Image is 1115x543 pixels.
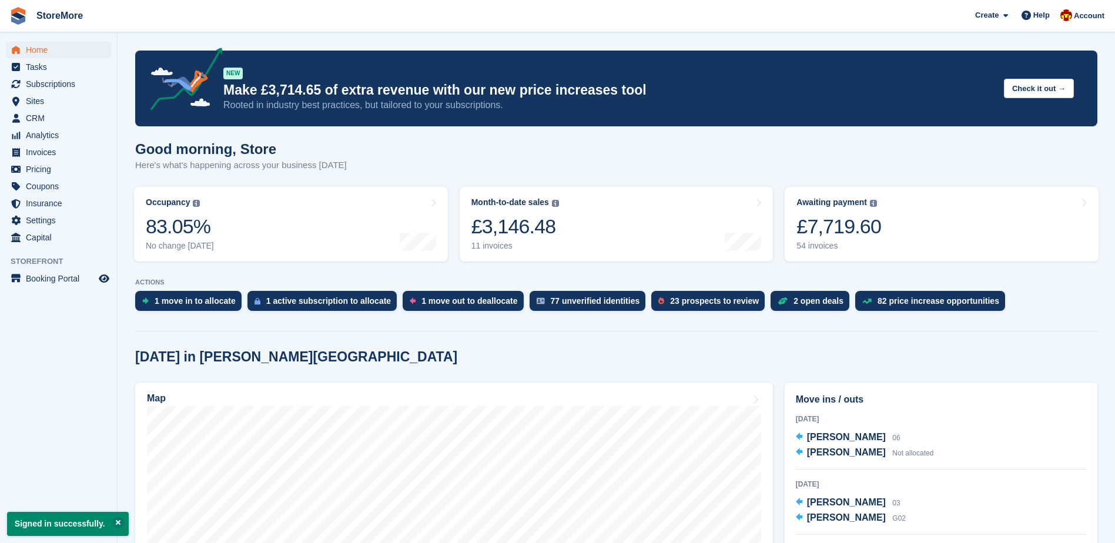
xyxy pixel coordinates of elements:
[796,445,934,461] a: [PERSON_NAME] Not allocated
[146,241,214,251] div: No change [DATE]
[247,291,403,317] a: 1 active subscription to allocate
[7,512,129,536] p: Signed in successfully.
[855,291,1011,317] a: 82 price increase opportunities
[142,297,149,304] img: move_ins_to_allocate_icon-fdf77a2bb77ea45bf5b3d319d69a93e2d87916cf1d5bf7949dd705db3b84f3ca.svg
[6,229,111,246] a: menu
[9,7,27,25] img: stora-icon-8386f47178a22dfd0bd8f6a31ec36ba5ce8667c1dd55bd0f319d3a0aa187defe.svg
[135,279,1097,286] p: ACTIONS
[223,82,995,99] p: Make £3,714.65 of extra revenue with our new price increases tool
[26,229,96,246] span: Capital
[1074,10,1104,22] span: Account
[26,212,96,229] span: Settings
[651,291,771,317] a: 23 prospects to review
[155,296,236,306] div: 1 move in to allocate
[26,59,96,75] span: Tasks
[658,297,664,304] img: prospect-51fa495bee0391a8d652442698ab0144808aea92771e9ea1ae160a38d050c398.svg
[26,195,96,212] span: Insurance
[551,296,640,306] div: 77 unverified identities
[32,6,88,25] a: StoreMore
[135,349,457,365] h2: [DATE] in [PERSON_NAME][GEOGRAPHIC_DATA]
[266,296,391,306] div: 1 active subscription to allocate
[26,93,96,109] span: Sites
[1033,9,1050,21] span: Help
[552,200,559,207] img: icon-info-grey-7440780725fd019a000dd9b08b2336e03edf1995a4989e88bcd33f0948082b44.svg
[796,479,1086,490] div: [DATE]
[530,291,652,317] a: 77 unverified identities
[878,296,999,306] div: 82 price increase opportunities
[471,197,549,207] div: Month-to-date sales
[537,297,545,304] img: verify_identity-adf6edd0f0f0b5bbfe63781bf79b02c33cf7c696d77639b501bdc392416b5a36.svg
[6,76,111,92] a: menu
[421,296,517,306] div: 1 move out to deallocate
[807,497,886,507] span: [PERSON_NAME]
[778,297,788,305] img: deal-1b604bf984904fb50ccaf53a9ad4b4a5d6e5aea283cecdc64d6e3604feb123c2.svg
[471,214,559,239] div: £3,146.48
[807,512,886,522] span: [PERSON_NAME]
[796,241,881,251] div: 54 invoices
[134,187,448,262] a: Occupancy 83.05% No change [DATE]
[26,42,96,58] span: Home
[6,127,111,143] a: menu
[796,214,881,239] div: £7,719.60
[785,187,1099,262] a: Awaiting payment £7,719.60 54 invoices
[6,42,111,58] a: menu
[670,296,759,306] div: 23 prospects to review
[471,241,559,251] div: 11 invoices
[892,499,900,507] span: 03
[892,449,933,457] span: Not allocated
[26,110,96,126] span: CRM
[892,434,900,442] span: 06
[6,195,111,212] a: menu
[146,214,214,239] div: 83.05%
[870,200,877,207] img: icon-info-grey-7440780725fd019a000dd9b08b2336e03edf1995a4989e88bcd33f0948082b44.svg
[146,197,190,207] div: Occupancy
[1060,9,1072,21] img: Store More Team
[6,178,111,195] a: menu
[807,447,886,457] span: [PERSON_NAME]
[26,270,96,287] span: Booking Portal
[6,161,111,177] a: menu
[135,291,247,317] a: 1 move in to allocate
[223,99,995,112] p: Rooted in industry best practices, but tailored to your subscriptions.
[6,144,111,160] a: menu
[147,393,166,404] h2: Map
[26,161,96,177] span: Pricing
[796,197,867,207] div: Awaiting payment
[796,430,900,445] a: [PERSON_NAME] 06
[1004,79,1074,98] button: Check it out →
[223,68,243,79] div: NEW
[6,110,111,126] a: menu
[796,495,900,511] a: [PERSON_NAME] 03
[11,256,117,267] span: Storefront
[140,48,223,115] img: price-adjustments-announcement-icon-8257ccfd72463d97f412b2fc003d46551f7dbcb40ab6d574587a9cd5c0d94...
[796,511,906,526] a: [PERSON_NAME] G02
[97,271,111,286] a: Preview store
[193,200,200,207] img: icon-info-grey-7440780725fd019a000dd9b08b2336e03edf1995a4989e88bcd33f0948082b44.svg
[862,299,872,304] img: price_increase_opportunities-93ffe204e8149a01c8c9dc8f82e8f89637d9d84a8eef4429ea346261dce0b2c0.svg
[892,514,906,522] span: G02
[793,296,843,306] div: 2 open deals
[26,144,96,160] span: Invoices
[975,9,999,21] span: Create
[255,297,260,305] img: active_subscription_to_allocate_icon-d502201f5373d7db506a760aba3b589e785aa758c864c3986d89f69b8ff3...
[796,414,1086,424] div: [DATE]
[6,270,111,287] a: menu
[6,93,111,109] a: menu
[135,141,347,157] h1: Good morning, Store
[807,432,886,442] span: [PERSON_NAME]
[410,297,416,304] img: move_outs_to_deallocate_icon-f764333ba52eb49d3ac5e1228854f67142a1ed5810a6f6cc68b1a99e826820c5.svg
[26,178,96,195] span: Coupons
[135,159,347,172] p: Here's what's happening across your business [DATE]
[796,393,1086,407] h2: Move ins / outs
[460,187,774,262] a: Month-to-date sales £3,146.48 11 invoices
[6,212,111,229] a: menu
[26,76,96,92] span: Subscriptions
[6,59,111,75] a: menu
[771,291,855,317] a: 2 open deals
[26,127,96,143] span: Analytics
[403,291,529,317] a: 1 move out to deallocate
